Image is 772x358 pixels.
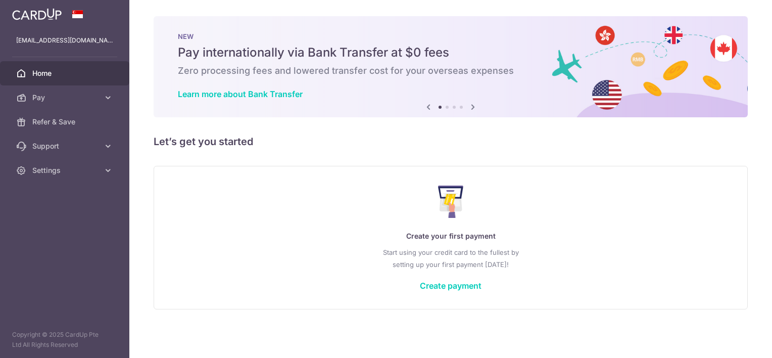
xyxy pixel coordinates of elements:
[32,93,99,103] span: Pay
[174,230,727,242] p: Create your first payment
[32,141,99,151] span: Support
[438,186,464,218] img: Make Payment
[154,133,748,150] h5: Let’s get you started
[178,32,723,40] p: NEW
[178,89,303,99] a: Learn more about Bank Transfer
[12,8,62,20] img: CardUp
[32,165,99,175] span: Settings
[16,35,113,46] p: [EMAIL_ADDRESS][DOMAIN_NAME]
[178,65,723,77] h6: Zero processing fees and lowered transfer cost for your overseas expenses
[32,68,99,78] span: Home
[178,44,723,61] h5: Pay internationally via Bank Transfer at $0 fees
[174,246,727,271] p: Start using your credit card to the fullest by setting up your first payment [DATE]!
[154,16,748,117] img: Bank transfer banner
[32,117,99,127] span: Refer & Save
[420,281,481,291] a: Create payment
